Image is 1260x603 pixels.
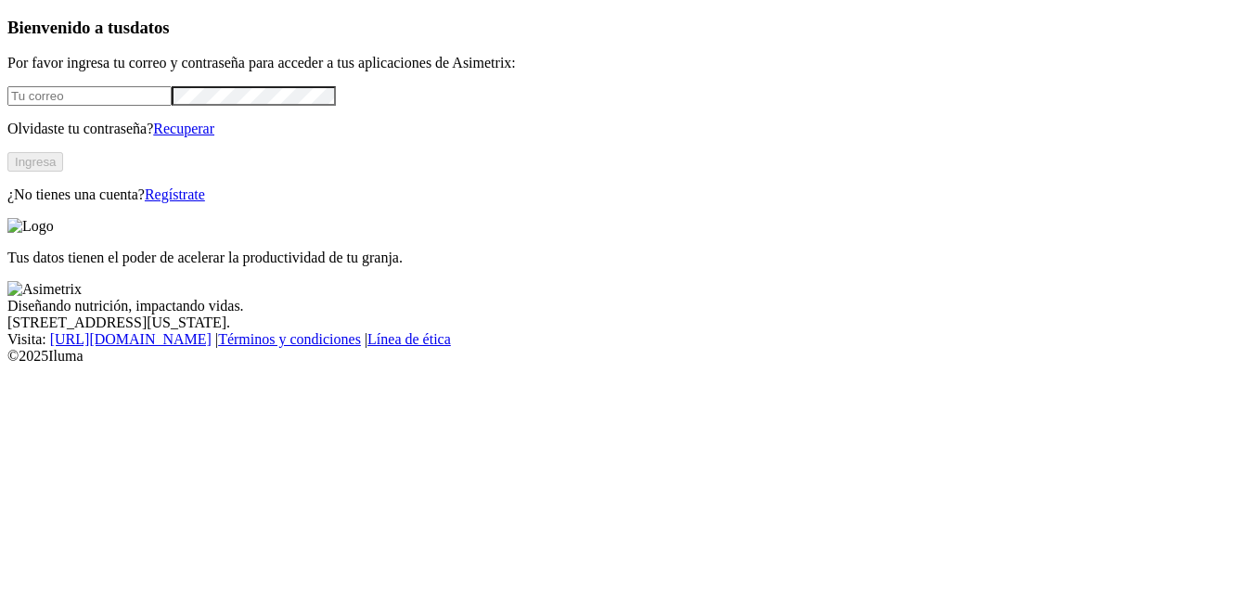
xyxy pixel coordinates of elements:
h3: Bienvenido a tus [7,18,1253,38]
a: Regístrate [145,186,205,202]
p: Por favor ingresa tu correo y contraseña para acceder a tus aplicaciones de Asimetrix: [7,55,1253,71]
a: Recuperar [153,121,214,136]
p: Tus datos tienen el poder de acelerar la productividad de tu granja. [7,250,1253,266]
div: [STREET_ADDRESS][US_STATE]. [7,314,1253,331]
input: Tu correo [7,86,172,106]
a: [URL][DOMAIN_NAME] [50,331,212,347]
a: Línea de ética [367,331,451,347]
img: Logo [7,218,54,235]
span: datos [130,18,170,37]
div: Visita : | | [7,331,1253,348]
div: Diseñando nutrición, impactando vidas. [7,298,1253,314]
img: Asimetrix [7,281,82,298]
p: ¿No tienes una cuenta? [7,186,1253,203]
p: Olvidaste tu contraseña? [7,121,1253,137]
div: © 2025 Iluma [7,348,1253,365]
a: Términos y condiciones [218,331,361,347]
button: Ingresa [7,152,63,172]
